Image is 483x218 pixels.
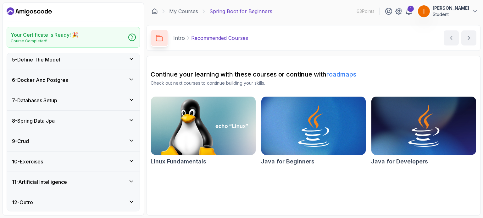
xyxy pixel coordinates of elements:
[357,8,375,14] p: 63 Points
[7,7,52,17] a: Dashboard
[7,111,140,131] button: 8-Spring Data Jpa
[11,31,78,39] h2: Your Certificate is Ready! 🎉
[12,97,57,104] h3: 7 - Databases Setup
[151,96,256,166] a: Linux Fundamentals cardLinux Fundamentals
[371,97,476,155] img: Java for Developers card
[7,27,140,48] a: Your Certificate is Ready! 🎉Course Completed!
[261,157,314,166] h2: Java for Beginners
[12,178,67,186] h3: 11 - Artificial Intelligence
[209,8,272,15] p: Spring Boot for Beginners
[12,117,55,125] h3: 8 - Spring Data Jpa
[418,5,478,18] button: user profile image[PERSON_NAME]Student
[151,80,476,86] p: Check out next courses to continue building your skills.
[7,50,140,70] button: 5-Define The Model
[12,199,33,206] h3: 12 - Outro
[418,5,430,17] img: user profile image
[151,70,476,79] h2: Continue your learning with these courses or continue with
[444,30,459,45] button: previous content
[7,70,140,90] button: 6-Docker And Postgres
[7,192,140,212] button: 12-Outro
[461,30,476,45] button: next content
[7,152,140,172] button: 10-Exercises
[261,96,366,166] a: Java for Beginners cardJava for Beginners
[12,76,68,84] h3: 6 - Docker And Postgres
[151,157,206,166] h2: Linux Fundamentals
[408,6,414,12] div: 1
[433,11,469,18] p: Student
[433,5,469,11] p: [PERSON_NAME]
[7,90,140,110] button: 7-Databases Setup
[191,34,248,42] p: Recommended Courses
[152,8,158,14] a: Dashboard
[7,131,140,151] button: 9-Crud
[173,34,185,42] p: Intro
[371,157,428,166] h2: Java for Developers
[169,8,198,15] a: My Courses
[7,172,140,192] button: 11-Artificial Intelligence
[326,71,356,78] a: roadmaps
[12,158,43,165] h3: 10 - Exercises
[371,96,476,166] a: Java for Developers cardJava for Developers
[12,56,60,63] h3: 5 - Define The Model
[12,137,29,145] h3: 9 - Crud
[405,8,413,15] a: 1
[11,39,78,44] p: Course Completed!
[261,97,366,155] img: Java for Beginners card
[151,97,256,155] img: Linux Fundamentals card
